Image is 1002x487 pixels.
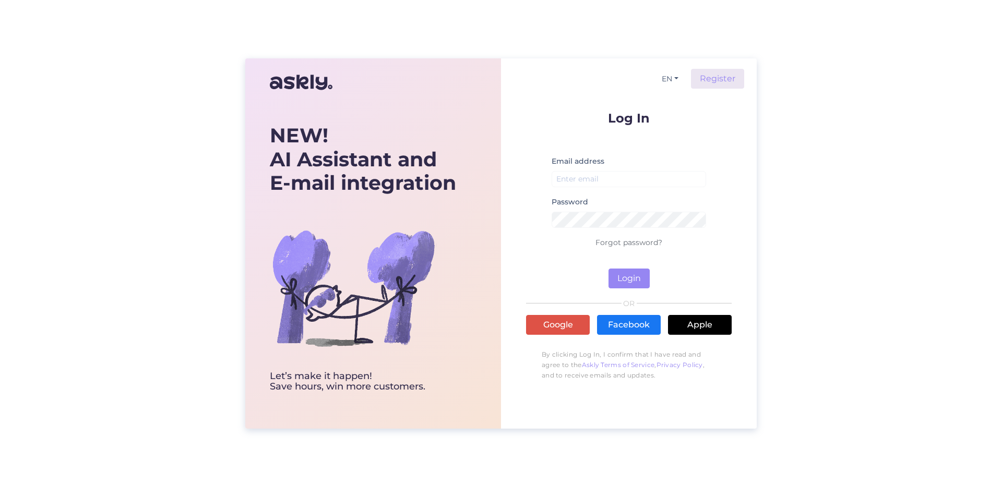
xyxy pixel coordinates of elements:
[270,123,328,148] b: NEW!
[526,344,732,386] p: By clicking Log In, I confirm that I have read and agree to the , , and to receive emails and upd...
[270,204,437,371] img: bg-askly
[668,315,732,335] a: Apple
[270,371,456,392] div: Let’s make it happen! Save hours, win more customers.
[270,70,332,95] img: Askly
[622,300,637,307] span: OR
[526,315,590,335] a: Google
[552,197,588,208] label: Password
[552,171,706,187] input: Enter email
[526,112,732,125] p: Log In
[597,315,661,335] a: Facebook
[552,156,604,167] label: Email address
[595,238,662,247] a: Forgot password?
[609,269,650,288] button: Login
[657,361,703,369] a: Privacy Policy
[658,71,683,87] button: EN
[270,124,456,195] div: AI Assistant and E-mail integration
[691,69,744,89] a: Register
[582,361,655,369] a: Askly Terms of Service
